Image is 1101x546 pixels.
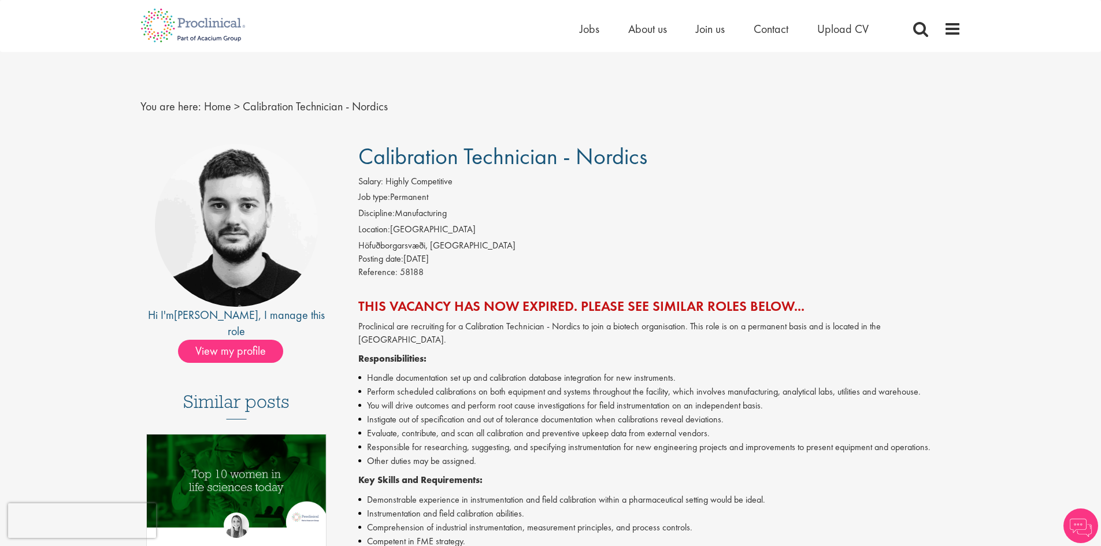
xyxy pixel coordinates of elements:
[358,207,961,223] li: Manufacturing
[358,413,961,426] li: Instigate out of specification and out of tolerance documentation when calibrations reveal deviat...
[358,191,390,204] label: Job type:
[178,340,283,363] span: View my profile
[628,21,667,36] a: About us
[243,99,388,114] span: Calibration Technician - Nordics
[147,434,327,537] a: Link to a post
[358,426,961,440] li: Evaluate, contribute, and scan all calibration and preventive upkeep data from external vendors.
[8,503,156,538] iframe: reCAPTCHA
[178,342,295,357] a: View my profile
[358,320,961,347] p: Proclinical are recruiting for a Calibration Technician - Nordics to join a biotech organisation....
[358,299,961,314] h2: This vacancy has now expired. Please see similar roles below...
[358,252,961,266] div: [DATE]
[385,175,453,187] span: Highly Competitive
[358,521,961,534] li: Comprehension of industrial instrumentation, measurement principles, and process controls.
[140,99,201,114] span: You are here:
[358,191,961,207] li: Permanent
[234,99,240,114] span: >
[358,474,483,486] strong: Key Skills and Requirements:
[358,239,961,252] div: Höfuðborgarsvæði, [GEOGRAPHIC_DATA]
[358,371,961,385] li: Handle documentation set up and calibration database integration for new instruments.
[754,21,788,36] a: Contact
[358,223,961,239] li: [GEOGRAPHIC_DATA]
[358,399,961,413] li: You will drive outcomes and perform root cause investigations for field instrumentation on an ind...
[358,385,961,399] li: Perform scheduled calibrations on both equipment and systems throughout the facility, which invol...
[155,144,318,307] img: imeage of recruiter Dominic Williams
[358,493,961,507] li: Demonstrable experience in instrumentation and field calibration within a pharmaceutical setting ...
[358,142,647,171] span: Calibration Technician - Nordics
[358,252,403,265] span: Posting date:
[358,223,390,236] label: Location:
[358,266,398,279] label: Reference:
[400,266,424,278] span: 58188
[1063,508,1098,543] img: Chatbot
[204,99,231,114] a: breadcrumb link
[358,440,961,454] li: Responsible for researching, suggesting, and specifying instrumentation for new engineering proje...
[358,352,427,365] strong: Responsibilities:
[224,512,249,538] img: Hannah Burke
[358,454,961,468] li: Other duties may be assigned.
[696,21,725,36] a: Join us
[358,175,383,188] label: Salary:
[817,21,869,36] a: Upload CV
[358,207,395,220] label: Discipline:
[147,434,327,528] img: Top 10 women in life sciences today
[140,307,333,340] div: Hi I'm , I manage this role
[174,307,258,322] a: [PERSON_NAME]
[358,507,961,521] li: Instrumentation and field calibration abilities.
[183,392,290,419] h3: Similar posts
[580,21,599,36] a: Jobs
